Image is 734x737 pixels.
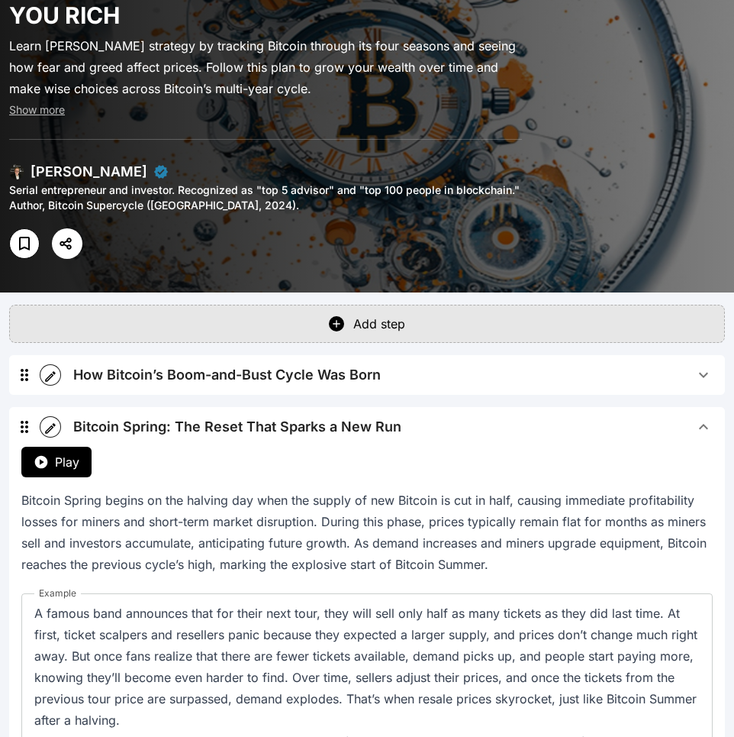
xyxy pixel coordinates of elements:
[9,164,24,179] img: avatar of Michael Terpin
[9,228,40,259] button: Save
[61,355,725,395] button: How Bitcoin’s Boom-and-Bust Cycle Was Born
[21,490,713,575] p: Bitcoin Spring begins on the halving day when the supply of new Bitcoin is cut in half, causing i...
[153,164,169,179] div: Verified partner - Michael Terpin
[55,453,79,471] span: Play
[9,35,522,99] p: Learn [PERSON_NAME] strategy by tracking Bitcoin through its four seasons and seeing how fear and...
[353,315,405,333] div: Add step
[73,416,401,438] div: Bitcoin Spring: The Reset That Sparks a New Run
[9,102,65,118] button: Show more
[34,587,81,600] legend: Example
[9,355,725,395] div: How Bitcoin’s Boom-and-Bust Cycle Was Born
[73,364,381,386] div: How Bitcoin’s Boom-and-Bust Cycle Was Born
[21,447,92,477] button: Play
[9,183,522,213] div: Serial entrepreneur and investor. Recognized as "top 5 advisor" and "top 100 people in blockchain...
[61,407,725,447] button: Bitcoin Spring: The Reset That Sparks a New Run
[31,161,147,183] div: [PERSON_NAME]
[9,305,725,343] button: Add step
